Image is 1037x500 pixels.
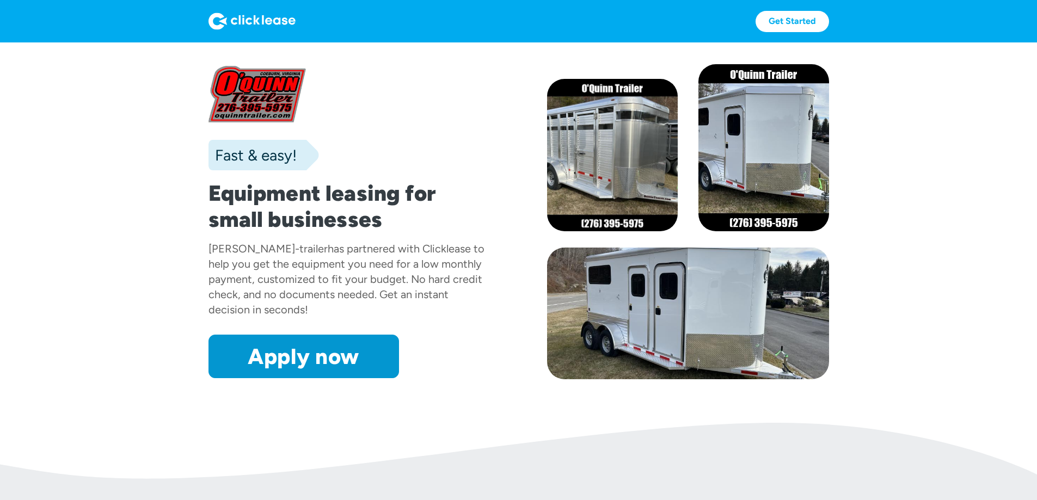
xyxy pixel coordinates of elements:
div: has partnered with Clicklease to help you get the equipment you need for a low monthly payment, c... [208,242,484,316]
a: Apply now [208,335,399,378]
div: [PERSON_NAME]-trailer [208,242,328,255]
div: Fast & easy! [208,144,297,166]
h1: Equipment leasing for small businesses [208,180,490,232]
a: Get Started [756,11,829,32]
img: Logo [208,13,296,30]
